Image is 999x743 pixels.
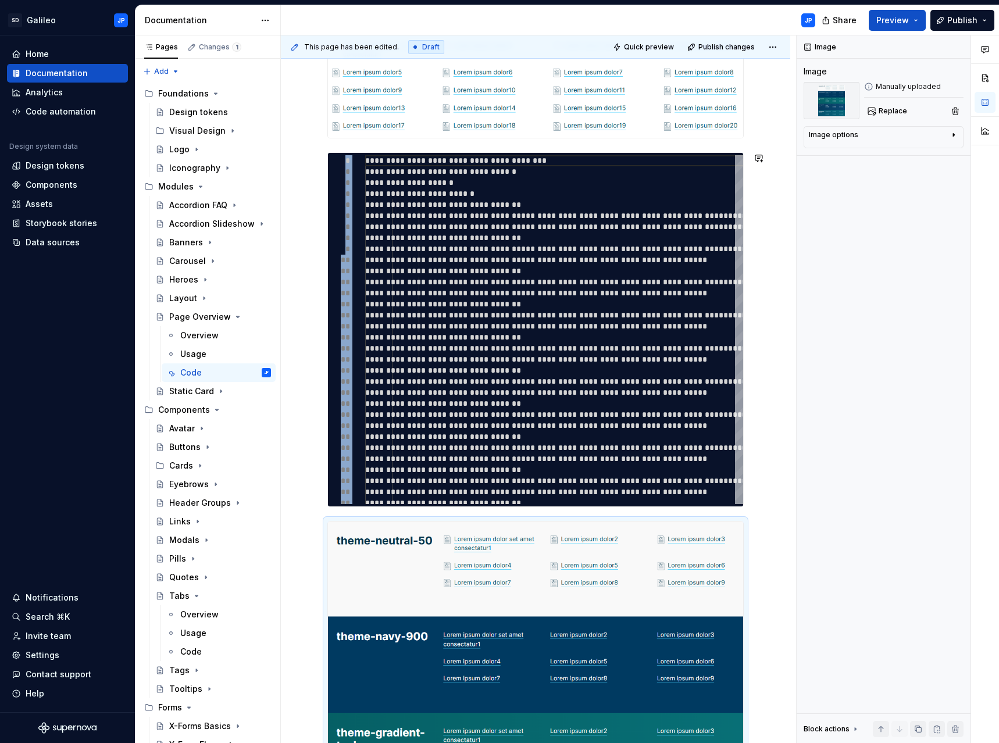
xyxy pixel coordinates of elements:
div: SD [8,13,22,27]
a: Home [7,45,128,63]
a: Tags [151,661,276,680]
span: 1 [232,42,241,52]
div: Accordion Slideshow [169,218,255,230]
div: Layout [169,292,197,304]
div: Design system data [9,142,78,151]
button: Image options [809,130,958,144]
div: Cards [169,460,193,471]
div: Links [169,516,191,527]
a: Storybook stories [7,214,128,233]
span: Replace [879,106,907,116]
div: Banners [169,237,203,248]
div: Home [26,48,49,60]
div: Forms [140,698,276,717]
div: JP [805,16,812,25]
div: Analytics [26,87,63,98]
div: Pages [144,42,178,52]
a: Eyebrows [151,475,276,494]
a: Header Groups [151,494,276,512]
a: Components [7,176,128,194]
div: Tooltips [169,683,202,695]
a: Layout [151,289,276,308]
button: Replace [864,103,912,119]
div: Visual Design [169,125,226,137]
button: Contact support [7,665,128,684]
div: Modules [140,177,276,196]
button: Share [816,10,864,31]
div: Heroes [169,274,198,285]
div: Changes [199,42,241,52]
div: JP [117,16,125,25]
div: Avatar [169,423,195,434]
div: Documentation [145,15,255,26]
button: Search ⌘K [7,608,128,626]
div: Usage [180,348,206,360]
div: Image [804,66,827,77]
div: Design tokens [26,160,84,172]
span: Publish changes [698,42,755,52]
a: Pills [151,549,276,568]
a: Buttons [151,438,276,456]
img: 983d5df3-88b9-4546-881b-6d909466a786.png [328,35,743,137]
div: Quotes [169,571,199,583]
div: Buttons [169,441,201,453]
span: Quick preview [624,42,674,52]
div: Eyebrows [169,478,209,490]
div: Accordion FAQ [169,199,227,211]
span: Preview [876,15,909,26]
a: Links [151,512,276,531]
a: Code [162,642,276,661]
svg: Supernova Logo [38,722,97,734]
div: X-Forms Basics [169,720,231,732]
a: Logo [151,140,276,159]
div: Foundations [140,84,276,103]
div: Static Card [169,385,214,397]
span: Add [154,67,169,76]
a: Overview [162,605,276,624]
button: Add [140,63,183,80]
button: Quick preview [609,39,679,55]
div: Header Groups [169,497,231,509]
div: Tags [169,665,190,676]
a: Documentation [7,64,128,83]
span: Publish [947,15,977,26]
div: Assets [26,198,53,210]
a: Design tokens [7,156,128,175]
div: Storybook stories [26,217,97,229]
a: Heroes [151,270,276,289]
a: Page Overview [151,308,276,326]
div: Code [180,646,202,658]
a: CodeJP [162,363,276,382]
a: Iconography [151,159,276,177]
a: Tabs [151,587,276,605]
button: Help [7,684,128,703]
div: Settings [26,649,59,661]
div: Page Overview [169,311,231,323]
div: Code [180,367,202,378]
div: Tabs [169,590,190,602]
div: Forms [158,702,182,713]
div: Image options [809,130,858,140]
div: Overview [180,330,219,341]
button: Publish changes [684,39,760,55]
div: Overview [180,609,219,620]
div: Block actions [804,724,850,734]
a: Design tokens [151,103,276,122]
a: Static Card [151,382,276,401]
a: Banners [151,233,276,252]
div: Invite team [26,630,71,642]
span: Share [833,15,857,26]
a: Avatar [151,419,276,438]
div: JP [264,367,269,378]
a: Accordion FAQ [151,196,276,215]
a: Tooltips [151,680,276,698]
a: Carousel [151,252,276,270]
div: Components [26,179,77,191]
div: Galileo [27,15,56,26]
a: Overview [162,326,276,345]
img: 96d6974e-7ce0-40a5-a59e-8a0f3ed298e8.png [804,82,859,119]
span: This page has been edited. [304,42,399,52]
div: Code automation [26,106,96,117]
div: Data sources [26,237,80,248]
